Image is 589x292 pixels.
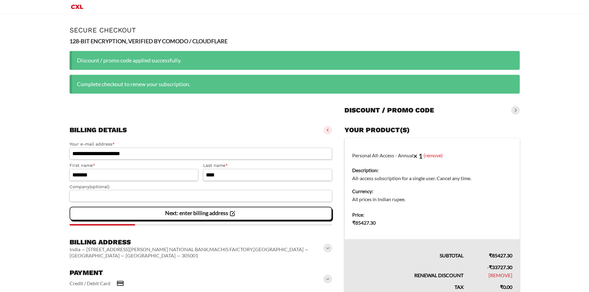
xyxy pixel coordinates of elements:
th: Renewal Discount [345,260,471,279]
h1: Secure Checkout [70,26,520,34]
vaadin-button: Next: enter billing address [70,207,332,220]
div: Complete checkout to renew your subscription. [70,75,520,94]
h3: Billing address [70,238,325,247]
label: Company [70,183,332,190]
vaadin-horizontal-layout: Credit / Debit Card [70,277,130,290]
span: 33727.30 [489,264,512,270]
span: ₹ [500,284,503,290]
label: Your e-mail address [70,141,332,148]
a: Remove discount_renewal coupon [489,272,512,278]
th: Tax [345,279,471,291]
th: Subtotal [345,239,471,260]
dd: All-access subscription for a single user. Cancel any time. [352,174,512,182]
h3: Discount / promo code [344,106,434,115]
td: Personal All-Access - Annual [345,138,520,207]
dt: Price: [352,211,512,219]
h3: Payment [70,269,130,277]
span: ₹ [489,252,492,258]
span: ₹ [489,264,492,270]
span: ₹ [352,220,355,226]
span: (optional) [89,184,109,189]
vaadin-horizontal-layout: India — [STREET_ADDRESS][PERSON_NAME] NATIONAL BANK,MACHIS FAICTORY,[GEOGRAPHIC_DATA] — [GEOGRAPH... [70,246,325,259]
dt: Description: [352,166,512,174]
bdi: 85427.30 [489,252,512,258]
strong: 128-BIT ENCRYPTION, VERIFIED BY COMODO / CLOUDFLARE [70,38,228,44]
dd: All prices in Indian rupee. [352,195,512,203]
dt: Currency: [352,187,512,195]
div: Discount / promo code applied successfully. [70,51,520,70]
label: First name [70,162,198,169]
label: Last name [203,162,332,169]
td: - [471,260,520,279]
a: (remove) [424,152,443,158]
img: Credit / Debit Card [110,277,130,290]
bdi: 0.00 [500,284,512,290]
strong: × 1 [413,152,423,160]
h3: Billing details [70,126,127,134]
bdi: 85427.30 [352,220,376,226]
